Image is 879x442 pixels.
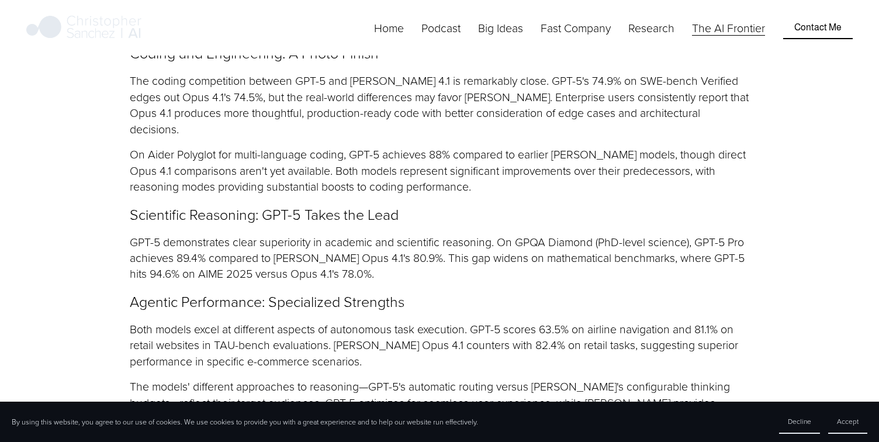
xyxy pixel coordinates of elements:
[628,20,674,36] span: Research
[541,19,611,37] a: folder dropdown
[478,20,523,36] span: Big Ideas
[26,13,141,43] img: Christopher Sanchez | AI
[130,321,749,369] p: Both models excel at different aspects of autonomous task execution. GPT-5 scores 63.5% on airlin...
[779,410,820,434] button: Decline
[828,410,867,434] button: Accept
[628,19,674,37] a: folder dropdown
[837,416,859,426] span: Accept
[12,417,478,427] p: By using this website, you agree to our use of cookies. We use cookies to provide you with a grea...
[783,16,853,39] a: Contact Me
[421,19,461,37] a: Podcast
[374,19,404,37] a: Home
[692,19,765,37] a: The AI Frontier
[541,20,611,36] span: Fast Company
[130,146,749,194] p: On Aider Polyglot for multi-language coding, GPT-5 achieves 88% compared to earlier [PERSON_NAME]...
[130,234,749,282] p: GPT-5 demonstrates clear superiority in academic and scientific reasoning. On GPQA Diamond (PhD-l...
[478,19,523,37] a: folder dropdown
[788,416,811,426] span: Decline
[130,72,749,137] p: The coding competition between GPT-5 and [PERSON_NAME] 4.1 is remarkably close. GPT-5's 74.9% on ...
[130,204,749,225] p: Scientific Reasoning: GPT-5 Takes the Lead
[130,291,749,312] p: Agentic Performance: Specialized Strengths
[130,378,749,426] p: The models' different approaches to reasoning—GPT-5's automatic routing versus [PERSON_NAME]'s co...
